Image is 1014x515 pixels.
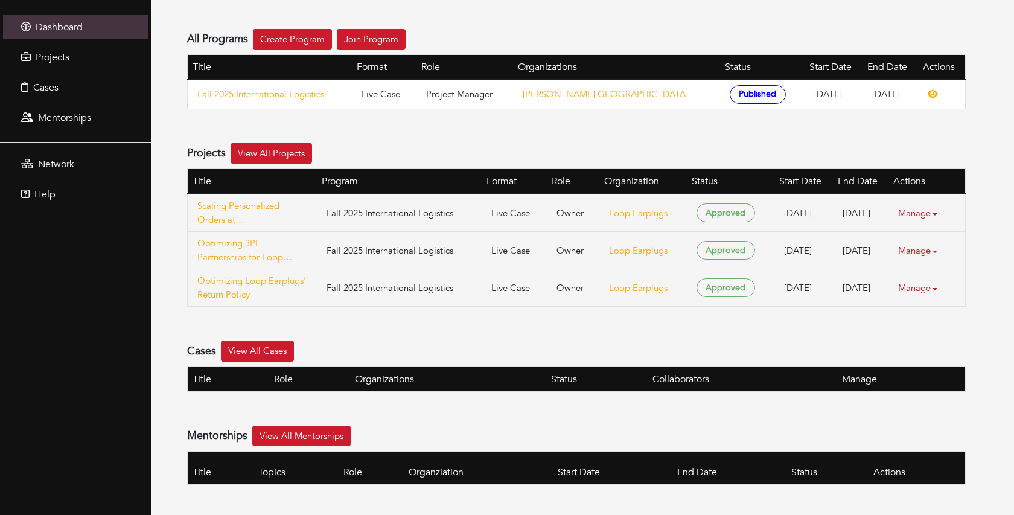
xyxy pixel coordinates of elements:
[833,169,888,194] th: End Date
[317,194,482,232] td: Fall 2025 International Logistics
[513,55,720,80] th: Organizations
[863,80,918,109] td: [DATE]
[553,452,672,485] th: Start Date
[547,169,599,194] th: Role
[38,111,91,124] span: Mentorships
[687,169,774,194] th: Status
[609,282,668,294] a: Loop Earplugs
[547,269,599,307] td: Owner
[197,199,307,226] a: Scaling Personalized Orders at [GEOGRAPHIC_DATA]
[833,232,888,269] td: [DATE]
[805,55,863,80] th: Start Date
[352,55,417,80] th: Format
[317,232,482,269] td: Fall 2025 International Logistics
[231,143,312,164] a: View All Projects
[188,366,269,391] th: Title
[3,45,148,69] a: Projects
[547,232,599,269] td: Owner
[269,366,350,391] th: Role
[350,366,546,391] th: Organizations
[36,21,83,34] span: Dashboard
[33,81,59,94] span: Cases
[482,232,547,269] td: Live Case
[672,452,786,485] th: End Date
[609,207,668,219] a: Loop Earplugs
[187,429,247,443] h4: Mentorships
[730,85,786,104] span: Published
[774,169,833,194] th: Start Date
[918,55,965,80] th: Actions
[898,202,946,225] a: Manage
[774,232,833,269] td: [DATE]
[609,245,668,257] a: Loop Earplugs
[833,269,888,307] td: [DATE]
[317,269,482,307] td: Fall 2025 International Logistics
[3,106,148,130] a: Mentorships
[863,55,918,80] th: End Date
[888,169,965,194] th: Actions
[833,194,888,232] td: [DATE]
[898,239,946,263] a: Manage
[221,341,294,362] a: View All Cases
[697,203,755,222] span: Approved
[188,55,352,80] th: Title
[352,80,417,109] td: Live Case
[774,194,833,232] td: [DATE]
[599,169,687,194] th: Organization
[786,452,869,485] th: Status
[547,194,599,232] td: Owner
[187,345,216,358] h4: Cases
[253,29,332,50] a: Create Program
[337,29,406,50] a: Join Program
[546,366,648,391] th: Status
[416,80,512,109] td: Project Manager
[697,278,755,297] span: Approved
[720,55,805,80] th: Status
[523,88,688,100] a: [PERSON_NAME][GEOGRAPHIC_DATA]
[482,169,547,194] th: Format
[482,269,547,307] td: Live Case
[3,152,148,176] a: Network
[187,33,248,46] h4: All Programs
[404,452,553,485] th: Organziation
[188,452,254,485] th: Title
[34,188,56,201] span: Help
[197,237,307,264] a: Optimizing 3PL Partnerships for Loop Earplugs
[3,182,148,206] a: Help
[482,194,547,232] td: Live Case
[252,426,351,447] a: View All Mentorships
[38,158,74,171] span: Network
[648,366,837,391] th: Collaborators
[869,452,965,485] th: Actions
[697,241,755,260] span: Approved
[197,274,307,301] a: Optimizing Loop Earplugs' Return Policy
[898,277,946,300] a: Manage
[317,169,482,194] th: Program
[339,452,404,485] th: Role
[187,147,226,160] h4: Projects
[197,88,342,101] a: Fall 2025 International Logistics
[188,169,317,194] th: Title
[3,75,148,100] a: Cases
[416,55,512,80] th: Role
[3,15,148,39] a: Dashboard
[774,269,833,307] td: [DATE]
[253,452,339,485] th: Topics
[36,51,69,64] span: Projects
[837,366,965,391] th: Manage
[805,80,863,109] td: [DATE]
